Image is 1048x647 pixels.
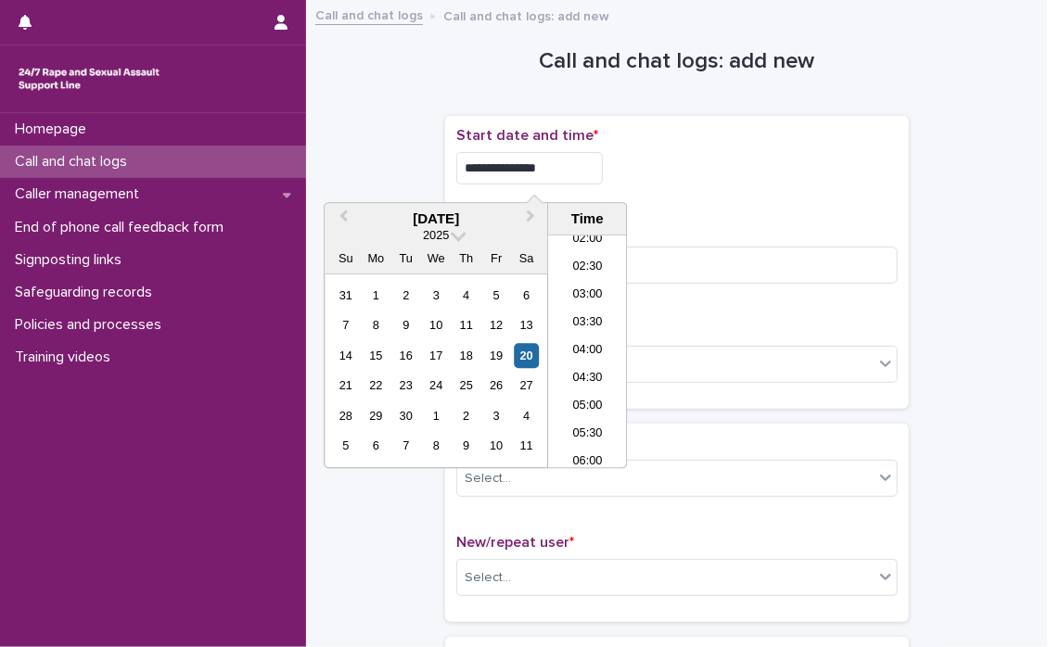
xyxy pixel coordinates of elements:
[548,366,627,394] li: 04:30
[393,343,418,368] div: Choose Tuesday, September 16th, 2025
[514,403,539,428] div: Choose Saturday, October 4th, 2025
[7,185,154,203] p: Caller management
[454,283,479,308] div: Choose Thursday, September 4th, 2025
[364,283,389,308] div: Choose Monday, September 1st, 2025
[424,247,449,272] div: We
[514,434,539,459] div: Choose Saturday, October 11th, 2025
[445,48,909,75] h1: Call and chat logs: add new
[514,343,539,368] div: Choose Saturday, September 20th, 2025
[393,283,418,308] div: Choose Tuesday, September 2nd, 2025
[333,247,358,272] div: Su
[325,210,547,227] div: [DATE]
[443,5,609,25] p: Call and chat logs: add new
[393,403,418,428] div: Choose Tuesday, September 30th, 2025
[514,283,539,308] div: Choose Saturday, September 6th, 2025
[7,251,136,269] p: Signposting links
[454,374,479,399] div: Choose Thursday, September 25th, 2025
[424,374,449,399] div: Choose Wednesday, September 24th, 2025
[15,60,163,97] img: rhQMoQhaT3yELyF149Cw
[7,219,238,236] p: End of phone call feedback form
[484,434,509,459] div: Choose Friday, October 10th, 2025
[484,247,509,272] div: Fr
[514,247,539,272] div: Sa
[424,313,449,338] div: Choose Wednesday, September 10th, 2025
[454,343,479,368] div: Choose Thursday, September 18th, 2025
[454,313,479,338] div: Choose Thursday, September 11th, 2025
[465,568,511,588] div: Select...
[333,374,358,399] div: Choose Sunday, September 21st, 2025
[364,434,389,459] div: Choose Monday, October 6th, 2025
[424,343,449,368] div: Choose Wednesday, September 17th, 2025
[553,210,621,227] div: Time
[514,374,539,399] div: Choose Saturday, September 27th, 2025
[454,403,479,428] div: Choose Thursday, October 2nd, 2025
[548,227,627,255] li: 02:00
[548,338,627,366] li: 04:00
[7,316,176,334] p: Policies and processes
[393,434,418,459] div: Choose Tuesday, October 7th, 2025
[333,434,358,459] div: Choose Sunday, October 5th, 2025
[333,343,358,368] div: Choose Sunday, September 14th, 2025
[484,403,509,428] div: Choose Friday, October 3rd, 2025
[7,121,101,138] p: Homepage
[393,374,418,399] div: Choose Tuesday, September 23rd, 2025
[333,283,358,308] div: Choose Sunday, August 31st, 2025
[333,403,358,428] div: Choose Sunday, September 28th, 2025
[364,403,389,428] div: Choose Monday, September 29th, 2025
[326,205,356,235] button: Previous Month
[484,374,509,399] div: Choose Friday, September 26th, 2025
[7,284,167,301] p: Safeguarding records
[518,205,547,235] button: Next Month
[364,343,389,368] div: Choose Monday, September 15th, 2025
[424,434,449,459] div: Choose Wednesday, October 8th, 2025
[484,313,509,338] div: Choose Friday, September 12th, 2025
[424,283,449,308] div: Choose Wednesday, September 3rd, 2025
[423,229,449,243] span: 2025
[424,403,449,428] div: Choose Wednesday, October 1st, 2025
[465,469,511,488] div: Select...
[7,349,125,366] p: Training videos
[548,283,627,311] li: 03:00
[454,247,479,272] div: Th
[548,255,627,283] li: 02:30
[333,313,358,338] div: Choose Sunday, September 7th, 2025
[331,281,542,462] div: month 2025-09
[484,343,509,368] div: Choose Friday, September 19th, 2025
[364,374,389,399] div: Choose Monday, September 22nd, 2025
[484,283,509,308] div: Choose Friday, September 5th, 2025
[364,247,389,272] div: Mo
[514,313,539,338] div: Choose Saturday, September 13th, 2025
[548,422,627,450] li: 05:30
[548,450,627,477] li: 06:00
[315,4,423,25] a: Call and chat logs
[548,311,627,338] li: 03:30
[393,313,418,338] div: Choose Tuesday, September 9th, 2025
[456,535,574,550] span: New/repeat user
[548,394,627,422] li: 05:00
[456,128,598,143] span: Start date and time
[364,313,389,338] div: Choose Monday, September 8th, 2025
[7,153,142,171] p: Call and chat logs
[393,247,418,272] div: Tu
[454,434,479,459] div: Choose Thursday, October 9th, 2025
